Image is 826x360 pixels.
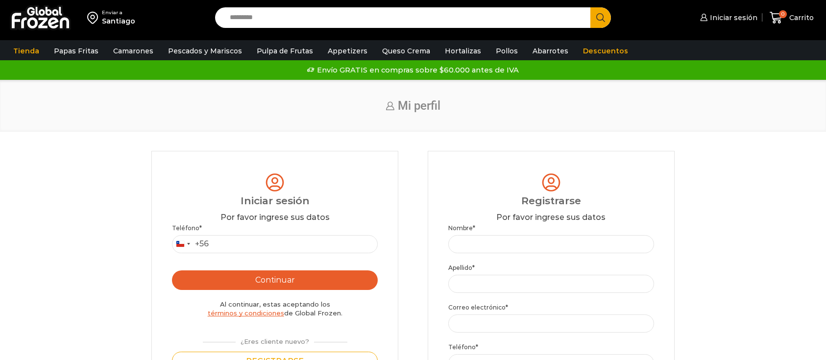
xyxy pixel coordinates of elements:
[208,309,284,317] a: términos y condiciones
[707,13,757,23] span: Iniciar sesión
[49,42,103,60] a: Papas Fritas
[448,212,654,223] div: Por favor ingrese sus datos
[102,9,135,16] div: Enviar a
[195,238,209,250] div: +56
[172,300,377,318] div: Al continuar, estas aceptando los de Global Frozen.
[698,8,757,27] a: Iniciar sesión
[779,10,787,18] span: 0
[264,171,286,193] img: tabler-icon-user-circle.svg
[590,7,611,28] button: Search button
[448,342,654,352] label: Teléfono
[787,13,814,23] span: Carrito
[102,16,135,26] div: Santiago
[491,42,523,60] a: Pollos
[108,42,158,60] a: Camarones
[528,42,573,60] a: Abarrotes
[323,42,372,60] a: Appetizers
[172,193,377,208] div: Iniciar sesión
[172,236,209,253] button: Selected country
[398,99,440,113] span: Mi perfil
[448,193,654,208] div: Registrarse
[163,42,247,60] a: Pescados y Mariscos
[198,334,352,346] div: ¿Eres cliente nuevo?
[172,223,377,233] label: Teléfono
[8,42,44,60] a: Tienda
[172,212,377,223] div: Por favor ingrese sus datos
[448,263,654,272] label: Apellido
[172,270,377,290] button: Continuar
[767,6,816,29] a: 0 Carrito
[252,42,318,60] a: Pulpa de Frutas
[448,223,654,233] label: Nombre
[448,303,654,312] label: Correo electrónico
[540,171,562,193] img: tabler-icon-user-circle.svg
[377,42,435,60] a: Queso Crema
[440,42,486,60] a: Hortalizas
[578,42,633,60] a: Descuentos
[87,9,102,26] img: address-field-icon.svg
